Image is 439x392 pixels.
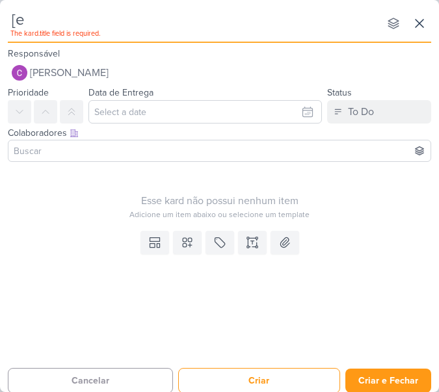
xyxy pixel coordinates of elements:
img: Carlos Lima [12,65,27,81]
input: Select a date [88,100,322,124]
label: Prioridade [8,87,49,98]
input: Buscar [11,143,428,159]
span: [PERSON_NAME] [30,65,109,81]
div: Colaboradores [8,126,431,140]
label: Data de Entrega [88,87,153,98]
div: Esse kard não possui nenhum item [8,193,431,209]
div: Adicione um item abaixo ou selecione um template [8,209,431,220]
button: To Do [327,100,431,124]
button: [PERSON_NAME] [8,61,431,85]
label: Responsável [8,48,60,59]
div: To Do [348,104,374,120]
label: Status [327,87,352,98]
p: The kard.title field is required. [10,29,379,39]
